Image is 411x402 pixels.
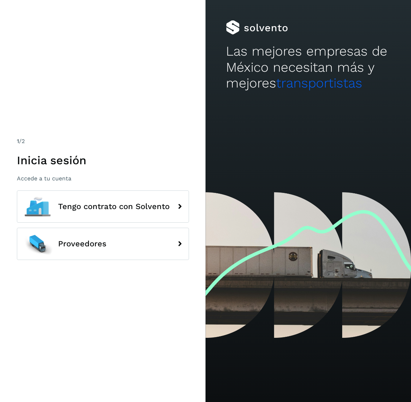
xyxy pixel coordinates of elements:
[17,137,189,146] div: /2
[58,240,107,248] span: Proveedores
[17,153,189,167] h1: Inicia sesión
[58,202,170,211] span: Tengo contrato con Solvento
[17,138,19,145] span: 1
[17,228,189,260] button: Proveedores
[17,190,189,223] button: Tengo contrato con Solvento
[226,43,390,91] h2: Las mejores empresas de México necesitan más y mejores
[17,175,189,182] p: Accede a tu cuenta
[276,75,362,91] span: transportistas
